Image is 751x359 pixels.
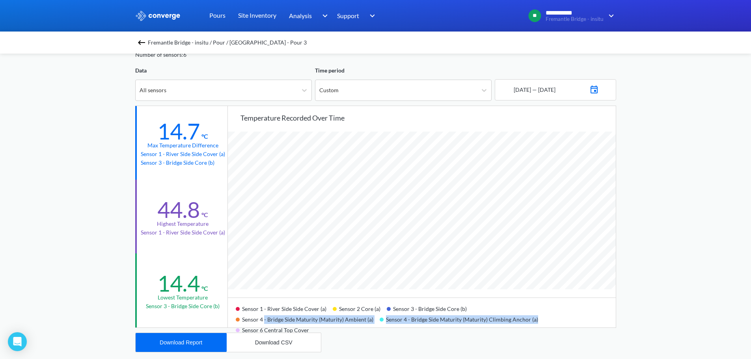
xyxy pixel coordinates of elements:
[147,141,218,150] div: Max temperature difference
[333,303,387,313] div: Sensor 2 Core (a)
[255,339,293,346] div: Download CSV
[157,219,209,228] div: Highest temperature
[236,313,380,324] div: Sensor 4 - Bridge Side Maturity (Maturity) Ambient (a)
[135,66,312,75] div: Data
[337,11,359,20] span: Support
[604,11,616,20] img: downArrow.svg
[157,270,200,297] div: 14.4
[148,37,307,48] span: Fremantle Bridge - insitu / Pour / [GEOGRAPHIC_DATA] - Pour 3
[236,324,315,335] div: Sensor 6 Central Top Cover
[136,333,227,352] button: Download Report
[158,293,208,302] div: Lowest temperature
[365,11,377,20] img: downArrow.svg
[236,303,333,313] div: Sensor 1 - River Side Side Cover (a)
[227,333,321,352] button: Download CSV
[546,16,604,22] span: Fremantle Bridge - insitu
[589,83,599,94] img: calendar_icon_blu.svg
[387,303,473,313] div: Sensor 3 - Bridge Side Core (b)
[141,150,225,158] p: Sensor 1 - River Side Side Cover (a)
[315,66,492,75] div: Time period
[380,313,544,324] div: Sensor 4 - Bridge Side Maturity (Maturity) Climbing Anchor (a)
[141,158,225,167] p: Sensor 3 - Bridge Side Core (b)
[135,50,186,59] div: Number of sensors: 6
[135,11,181,21] img: logo_ewhite.svg
[146,302,220,311] p: Sensor 3 - Bridge Side Core (b)
[317,11,330,20] img: downArrow.svg
[157,118,200,145] div: 14.7
[512,86,555,94] div: [DATE] — [DATE]
[141,228,225,237] p: Sensor 1 - River Side Side Cover (a)
[289,11,312,20] span: Analysis
[137,38,146,47] img: backspace.svg
[240,112,616,123] div: Temperature recorded over time
[140,86,166,95] div: All sensors
[157,196,200,223] div: 44.8
[160,339,202,346] div: Download Report
[319,86,339,95] div: Custom
[8,332,27,351] div: Open Intercom Messenger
